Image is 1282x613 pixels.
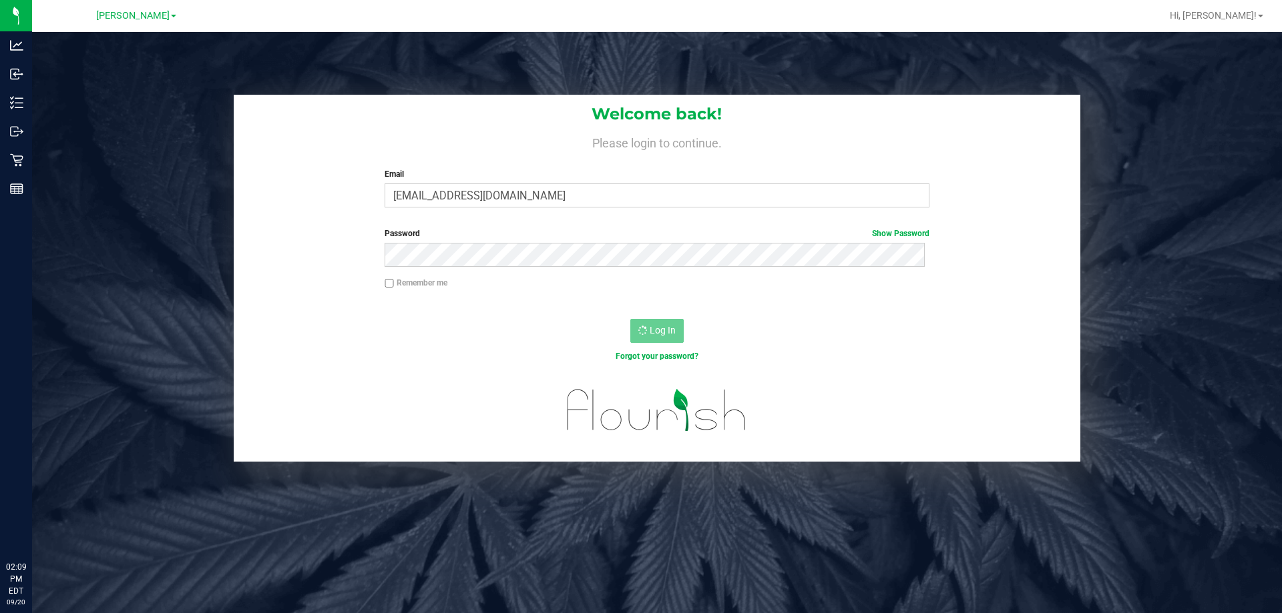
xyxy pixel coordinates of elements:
[385,277,447,289] label: Remember me
[10,67,23,81] inline-svg: Inbound
[13,506,53,546] iframe: Resource center
[385,229,420,238] span: Password
[234,105,1080,123] h1: Welcome back!
[551,376,763,444] img: flourish_logo.svg
[96,10,170,21] span: [PERSON_NAME]
[630,319,684,343] button: Log In
[10,153,23,167] inline-svg: Retail
[10,96,23,109] inline-svg: Inventory
[10,125,23,138] inline-svg: Outbound
[6,597,26,607] p: 09/20
[10,39,23,52] inline-svg: Analytics
[650,325,676,336] span: Log In
[10,182,23,195] inline-svg: Reports
[616,352,698,361] a: Forgot your password?
[1170,10,1257,21] span: Hi, [PERSON_NAME]!
[385,279,394,288] input: Remember me
[6,561,26,597] p: 02:09 PM EDT
[385,168,929,180] label: Email
[234,133,1080,149] h4: Please login to continue.
[39,504,55,520] iframe: Resource center unread badge
[872,229,929,238] a: Show Password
